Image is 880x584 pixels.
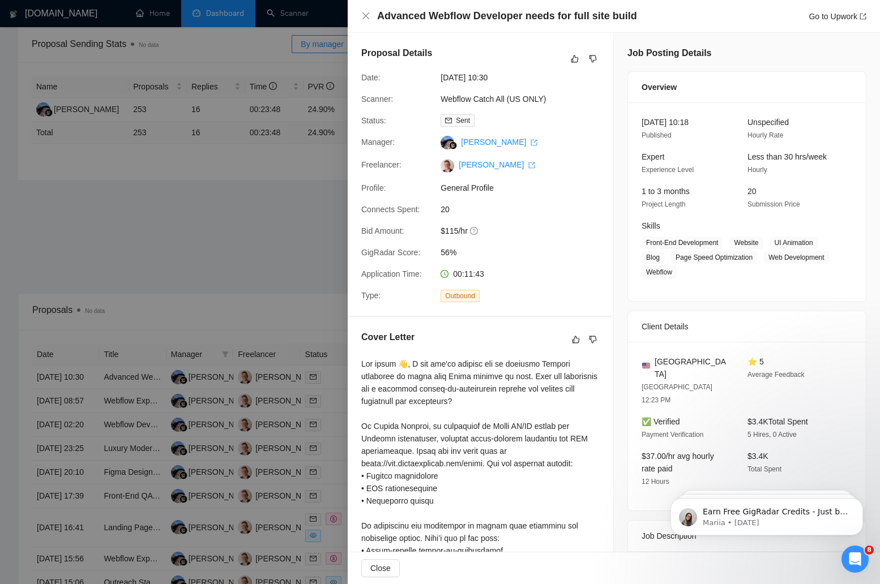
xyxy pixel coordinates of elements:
span: Front-End Development [642,237,723,249]
h5: Job Posting Details [627,46,711,60]
span: Project Length [642,200,685,208]
button: like [568,52,582,66]
span: dislike [589,335,597,344]
img: c1u7_EkeLrIWybheU4WO5lp1nxdcW6EYqOFYTnK204AFRXFgBpIDW3vT34GlIVP10s [441,159,454,173]
span: Published [642,131,672,139]
span: Web Development [764,251,829,264]
span: clock-circle [441,270,448,278]
div: Client Details [642,311,852,342]
span: $3.4K Total Spent [747,417,808,426]
span: Manager: [361,138,395,147]
span: Date: [361,73,380,82]
div: Job Description [642,521,852,551]
a: [PERSON_NAME] export [459,160,535,169]
span: 12 Hours [642,478,669,486]
span: [DATE] 10:30 [441,71,610,84]
span: GigRadar Score: [361,248,420,257]
span: mail [445,117,452,124]
span: Unspecified [747,118,789,127]
span: ✅ Verified [642,417,680,426]
button: dislike [586,52,600,66]
span: export [860,13,866,20]
span: 20 [747,187,757,196]
iframe: Intercom notifications message [653,474,880,553]
h5: Cover Letter [361,330,415,344]
span: Skills [642,221,660,230]
span: [GEOGRAPHIC_DATA] [655,355,729,380]
h4: Advanced Webflow Developer needs for full site build [377,9,637,23]
span: Blog [642,251,664,264]
span: Connects Spent: [361,205,420,214]
span: Profile: [361,183,386,192]
span: 00:11:43 [453,269,484,278]
span: 8 [865,546,874,555]
button: Close [361,559,400,577]
button: like [569,333,583,346]
span: close [361,11,370,20]
span: Hourly [747,166,767,174]
span: Payment Verification [642,431,703,439]
span: 5 Hires, 0 Active [747,431,797,439]
span: export [531,139,537,146]
a: [PERSON_NAME] export [461,138,537,147]
span: Status: [361,116,386,125]
span: 56% [441,246,610,259]
span: question-circle [470,226,479,235]
span: export [528,162,535,169]
span: Application Time: [361,269,422,278]
span: $115/hr [441,225,610,237]
span: UI Animation [770,237,818,249]
span: Freelancer: [361,160,401,169]
span: dislike [589,54,597,63]
span: 20 [441,203,610,216]
span: like [572,335,580,344]
span: Overview [642,81,677,93]
span: Expert [642,152,664,161]
span: Webflow [642,266,677,278]
span: Outbound [441,290,480,302]
span: Average Feedback [747,371,805,379]
span: Submission Price [747,200,800,208]
span: 1 to 3 months [642,187,690,196]
span: Scanner: [361,95,393,104]
span: Close [370,562,391,574]
button: dislike [586,333,600,346]
span: Experience Level [642,166,694,174]
a: Go to Upworkexport [809,12,866,21]
span: like [571,54,579,63]
img: gigradar-bm.png [449,141,457,149]
span: Page Speed Optimization [671,251,757,264]
h5: Proposal Details [361,46,432,60]
span: Less than 30 hrs/week [747,152,827,161]
img: 🇺🇸 [642,362,650,370]
span: General Profile [441,182,610,194]
span: Total Spent [747,465,781,473]
span: Type: [361,291,381,300]
span: Hourly Rate [747,131,783,139]
span: [GEOGRAPHIC_DATA] 12:23 PM [642,383,712,404]
button: Close [361,11,370,21]
span: Sent [456,117,470,124]
iframe: Intercom live chat [841,546,869,573]
span: [DATE] 10:18 [642,118,689,127]
span: $3.4K [747,452,768,461]
span: $37.00/hr avg hourly rate paid [642,452,714,473]
span: Bid Amount: [361,226,404,235]
span: ⭐ 5 [747,357,764,366]
a: Webflow Catch All (US ONLY) [441,95,546,104]
span: Website [729,237,763,249]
